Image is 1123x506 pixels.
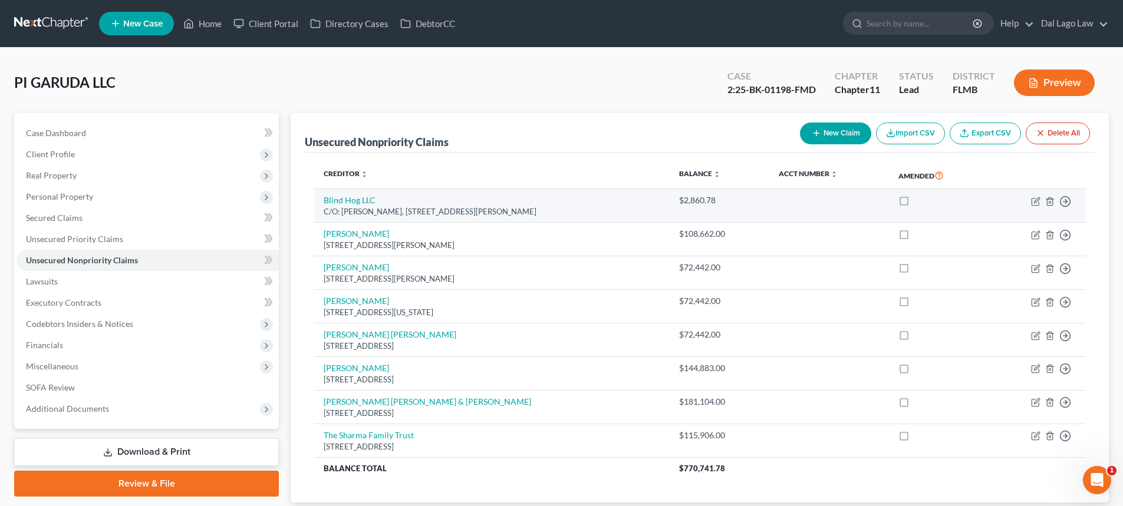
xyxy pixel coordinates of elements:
th: Amended [889,162,987,189]
span: $770,741.78 [679,464,725,473]
iframe: Intercom live chat [1083,466,1111,494]
span: SOFA Review [26,382,75,392]
a: Unsecured Priority Claims [17,229,279,250]
div: $72,442.00 [679,295,760,307]
span: New Case [123,19,163,28]
div: [STREET_ADDRESS] [324,374,660,385]
span: Unsecured Nonpriority Claims [26,255,138,265]
a: Blind Hog LLC [324,195,376,205]
a: Case Dashboard [17,123,279,144]
span: Client Profile [26,149,75,159]
div: [STREET_ADDRESS][PERSON_NAME] [324,273,660,285]
a: Unsecured Nonpriority Claims [17,250,279,271]
span: 11 [870,84,880,95]
a: Directory Cases [304,13,394,34]
a: SOFA Review [17,377,279,398]
span: PI GARUDA LLC [14,74,116,91]
a: [PERSON_NAME] [PERSON_NAME] [324,329,456,339]
a: Home [177,13,228,34]
span: Case Dashboard [26,128,86,138]
div: $144,883.00 [679,362,760,374]
div: $72,442.00 [679,329,760,340]
th: Balance Total [314,458,670,479]
div: $108,662.00 [679,228,760,240]
div: Chapter [835,70,880,83]
a: Export CSV [950,123,1021,144]
a: Acct Number unfold_more [779,169,838,178]
span: Additional Documents [26,404,109,414]
a: Client Portal [228,13,304,34]
span: Unsecured Priority Claims [26,234,123,244]
div: FLMB [953,83,995,97]
a: Balance unfold_more [679,169,720,178]
div: Lead [899,83,934,97]
span: Codebtors Insiders & Notices [26,319,133,329]
i: unfold_more [831,171,838,178]
span: Financials [26,340,63,350]
span: Secured Claims [26,213,83,223]
a: Secured Claims [17,207,279,229]
a: Download & Print [14,438,279,466]
a: Creditor unfold_more [324,169,368,178]
button: Import CSV [876,123,945,144]
a: Help [994,13,1034,34]
div: [STREET_ADDRESS][US_STATE] [324,307,660,318]
div: $2,860.78 [679,194,760,206]
a: [PERSON_NAME] [PERSON_NAME] & [PERSON_NAME] [324,396,531,406]
div: [STREET_ADDRESS] [324,340,660,352]
div: [STREET_ADDRESS][PERSON_NAME] [324,240,660,251]
span: Miscellaneous [26,361,78,371]
span: Executory Contracts [26,297,101,307]
div: $115,906.00 [679,429,760,441]
div: Status [899,70,934,83]
div: Unsecured Nonpriority Claims [305,135,449,149]
button: Preview [1014,70,1095,96]
a: Review & File [14,471,279,497]
button: New Claim [800,123,871,144]
a: DebtorCC [394,13,461,34]
span: Personal Property [26,191,93,201]
a: Lawsuits [17,271,279,292]
div: [STREET_ADDRESS] [324,408,660,419]
span: Real Property [26,170,77,180]
div: District [953,70,995,83]
div: Case [727,70,816,83]
i: unfold_more [361,171,368,178]
div: C/O: [PERSON_NAME], [STREET_ADDRESS][PERSON_NAME] [324,206,660,217]
button: Delete All [1026,123,1090,144]
div: Chapter [835,83,880,97]
a: [PERSON_NAME] [324,296,389,306]
a: [PERSON_NAME] [324,363,389,373]
a: The Sharma Family Trust [324,430,414,440]
div: 2:25-BK-01198-FMD [727,83,816,97]
a: [PERSON_NAME] [324,229,389,239]
div: $72,442.00 [679,262,760,273]
input: Search by name... [867,12,974,34]
a: Executory Contracts [17,292,279,313]
a: Dal Lago Law [1035,13,1108,34]
a: [PERSON_NAME] [324,262,389,272]
div: $181,104.00 [679,396,760,408]
i: unfold_more [713,171,720,178]
div: [STREET_ADDRESS] [324,441,660,452]
span: Lawsuits [26,276,58,286]
span: 1 [1107,466,1117,475]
